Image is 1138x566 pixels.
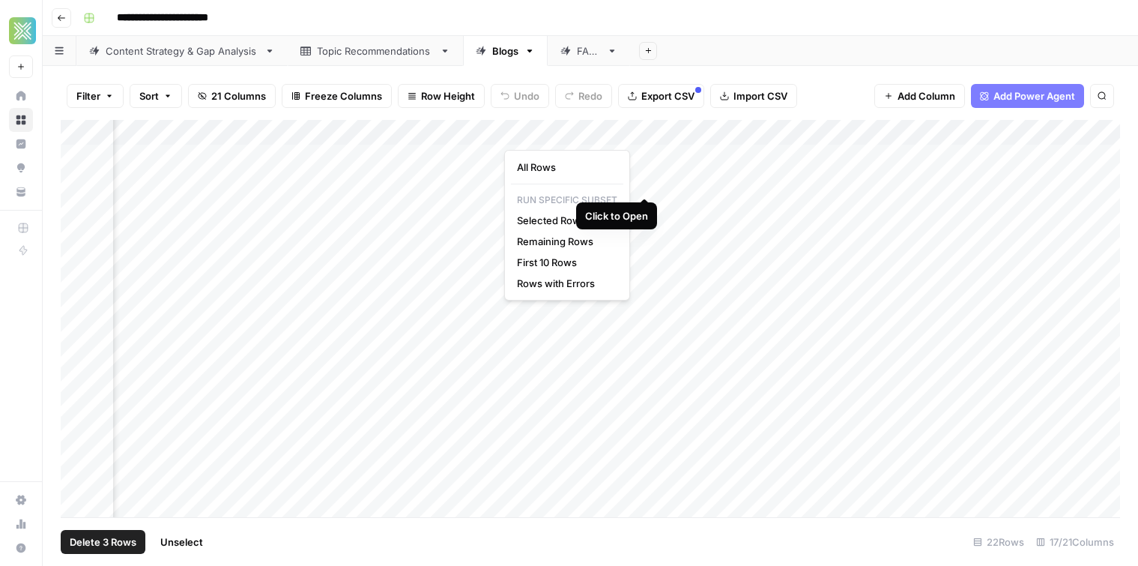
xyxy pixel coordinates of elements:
[517,213,611,228] span: Selected Rows (3)
[1030,530,1120,554] div: 17/21 Columns
[618,84,704,108] button: Export CSV
[130,84,182,108] button: Sort
[421,88,475,103] span: Row Height
[874,84,965,108] button: Add Column
[106,43,258,58] div: Content Strategy & Gap Analysis
[555,84,612,108] button: Redo
[282,84,392,108] button: Freeze Columns
[993,88,1075,103] span: Add Power Agent
[61,530,145,554] button: Delete 3 Rows
[9,512,33,536] a: Usage
[492,43,518,58] div: Blogs
[898,88,955,103] span: Add Column
[517,255,611,270] span: First 10 Rows
[9,488,33,512] a: Settings
[491,84,549,108] button: Undo
[317,43,434,58] div: Topic Recommendations
[548,36,630,66] a: FAQs
[9,84,33,108] a: Home
[9,536,33,560] button: Help + Support
[9,132,33,156] a: Insights
[517,234,611,249] span: Remaining Rows
[9,156,33,180] a: Opportunities
[517,276,611,291] span: Rows with Errors
[305,88,382,103] span: Freeze Columns
[710,84,797,108] button: Import CSV
[211,88,266,103] span: 21 Columns
[160,535,203,550] span: Unselect
[151,530,212,554] button: Unselect
[70,535,136,550] span: Delete 3 Rows
[9,17,36,44] img: Xponent21 Logo
[463,36,548,66] a: Blogs
[511,190,623,210] p: Run Specific Subset
[398,84,485,108] button: Row Height
[67,84,124,108] button: Filter
[76,36,288,66] a: Content Strategy & Gap Analysis
[577,43,601,58] div: FAQs
[971,84,1084,108] button: Add Power Agent
[578,88,602,103] span: Redo
[188,84,276,108] button: 21 Columns
[9,108,33,132] a: Browse
[288,36,463,66] a: Topic Recommendations
[9,180,33,204] a: Your Data
[139,88,159,103] span: Sort
[967,530,1030,554] div: 22 Rows
[733,88,787,103] span: Import CSV
[641,88,694,103] span: Export CSV
[76,88,100,103] span: Filter
[517,160,611,175] span: All Rows
[9,12,33,49] button: Workspace: Xponent21
[514,88,539,103] span: Undo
